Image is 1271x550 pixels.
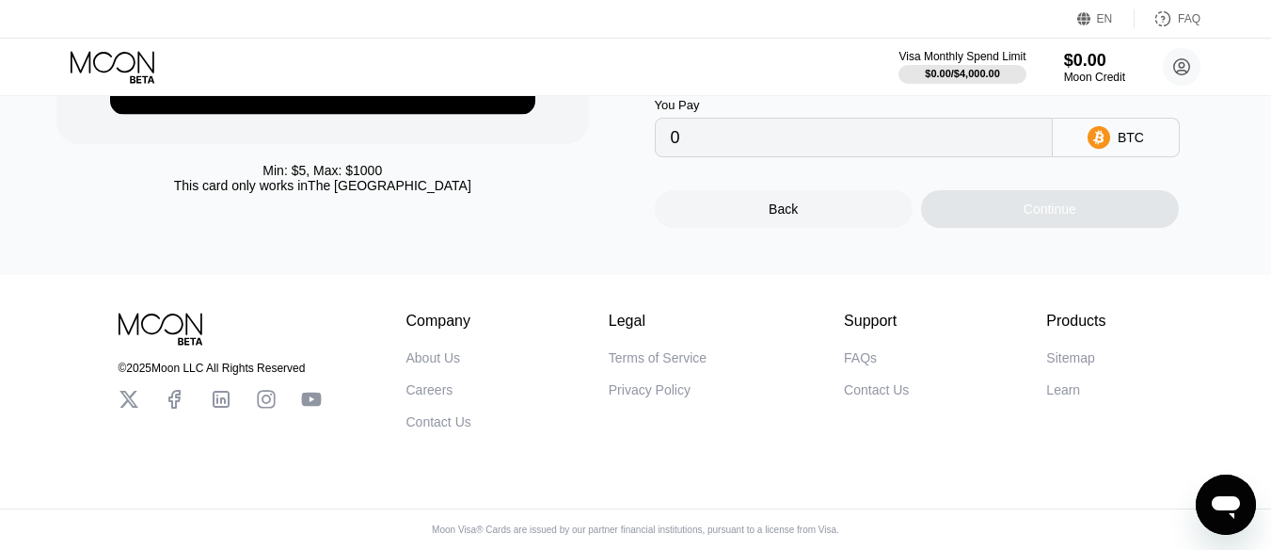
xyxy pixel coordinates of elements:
[925,68,1000,79] div: $0.00 / $4,000.00
[119,362,322,375] div: © 2025 Moon LLC All Rights Reserved
[406,414,471,429] div: Contact Us
[1046,313,1105,330] div: Products
[262,163,382,178] div: Min: $ 5 , Max: $ 1000
[844,350,877,365] div: FAQs
[609,313,707,330] div: Legal
[1118,130,1144,145] div: BTC
[844,382,909,397] div: Contact Us
[609,382,691,397] div: Privacy Policy
[406,350,461,365] div: About Us
[1046,350,1094,365] div: Sitemap
[406,382,453,397] div: Careers
[1064,71,1125,84] div: Moon Credit
[1135,9,1200,28] div: FAQ
[609,350,707,365] div: Terms of Service
[1097,12,1113,25] div: EN
[1064,51,1125,71] div: $0.00
[769,202,798,217] div: Back
[898,50,1025,84] div: Visa Monthly Spend Limit$0.00/$4,000.00
[655,190,913,228] div: Back
[655,98,1053,112] div: You Pay
[1064,51,1125,84] div: $0.00Moon Credit
[1077,9,1135,28] div: EN
[898,50,1025,63] div: Visa Monthly Spend Limit
[844,313,909,330] div: Support
[406,313,471,330] div: Company
[1178,12,1200,25] div: FAQ
[1046,382,1080,397] div: Learn
[417,525,854,535] div: Moon Visa® Cards are issued by our partner financial institutions, pursuant to a license from Visa.
[1196,475,1256,535] iframe: Button to launch messaging window
[174,178,471,193] div: This card only works in The [GEOGRAPHIC_DATA]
